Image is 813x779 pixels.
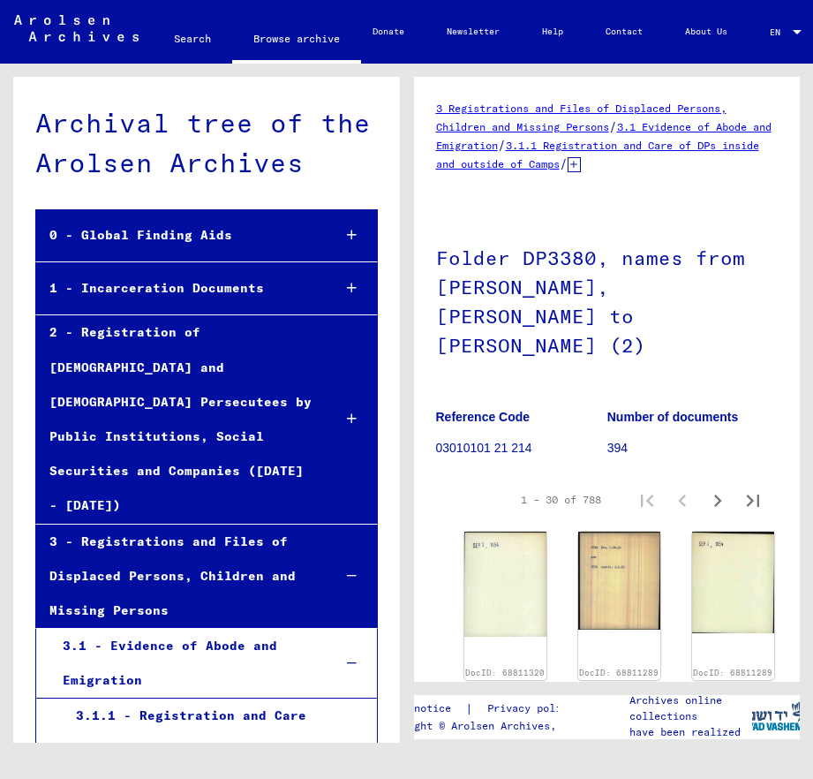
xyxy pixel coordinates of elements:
p: The Arolsen Archives online collections [629,677,751,724]
a: Help [521,11,584,53]
a: Donate [351,11,425,53]
h1: Folder DP3380, names from [PERSON_NAME], [PERSON_NAME] to [PERSON_NAME] (2) [436,217,779,382]
button: Next page [700,482,735,518]
a: DocID: 68811289 [693,668,772,677]
a: Legal notice [377,700,465,718]
img: 002.jpg [464,532,546,637]
span: EN [770,27,789,37]
img: Arolsen_neg.svg [14,15,139,42]
span: / [609,118,617,134]
span: / [498,137,506,153]
a: 3.1.1 Registration and Care of DPs inside and outside of Camps [436,139,759,170]
div: 1 – 30 of 788 [521,492,601,508]
p: Copyright © Arolsen Archives, 2021 [377,718,595,734]
div: 0 - Global Finding Aids [36,218,318,253]
span: / [560,155,568,171]
p: 03010101 21 214 [436,439,606,458]
p: 394 [607,439,778,458]
a: DocID: 68811320 [465,668,545,677]
b: Reference Code [436,410,531,424]
b: Number of documents [607,410,739,424]
a: Contact [584,11,664,53]
div: Archival tree of the Arolsen Archives [35,103,378,183]
img: 002.jpg [692,532,774,633]
button: First page [629,482,665,518]
div: 1 - Incarceration Documents [36,271,318,306]
div: 2 - Registration of [DEMOGRAPHIC_DATA] and [DEMOGRAPHIC_DATA] Persecutees by Public Institutions,... [36,315,318,523]
a: Newsletter [425,11,521,53]
a: Search [153,18,232,60]
img: 001.jpg [578,532,660,630]
div: | [377,700,595,718]
button: Previous page [665,482,700,518]
a: 3 Registrations and Files of Displaced Persons, Children and Missing Persons [436,102,726,133]
button: Last page [735,482,771,518]
a: Browse archive [232,18,361,64]
a: DocID: 68811289 [579,668,659,677]
p: have been realized in partnership with [629,724,751,756]
a: About Us [664,11,749,53]
div: 3.1 - Evidence of Abode and Emigration [49,629,319,698]
div: 3 - Registrations and Files of Displaced Persons, Children and Missing Persons [36,525,318,629]
a: Privacy policy [473,700,595,718]
img: yv_logo.png [743,694,809,738]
